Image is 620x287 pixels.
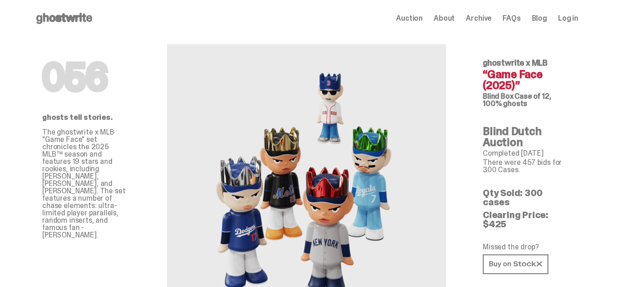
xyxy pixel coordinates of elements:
[483,210,571,229] p: Clearing Price: $425
[483,91,551,108] span: Case of 12, 100% ghosts
[483,188,571,207] p: Qty Sold: 300 cases
[483,159,571,174] p: There were 457 bids for 300 Cases.
[42,59,130,96] h1: 056
[483,243,571,251] p: Missed the drop?
[532,15,547,22] a: Blog
[396,15,423,22] a: Auction
[503,15,520,22] a: FAQs
[483,126,571,148] h4: Blind Dutch Auction
[483,57,547,68] span: ghostwrite x MLB
[483,150,571,157] p: Completed [DATE]
[483,91,514,101] span: Blind Box
[434,15,455,22] a: About
[466,15,492,22] a: Archive
[483,69,571,91] h4: “Game Face (2025)”
[42,129,130,239] p: The ghostwrite x MLB "Game Face" set chronicles the 2025 MLB™ season and features 19 stars and ro...
[558,15,578,22] a: Log in
[42,114,130,121] p: ghosts tell stories.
